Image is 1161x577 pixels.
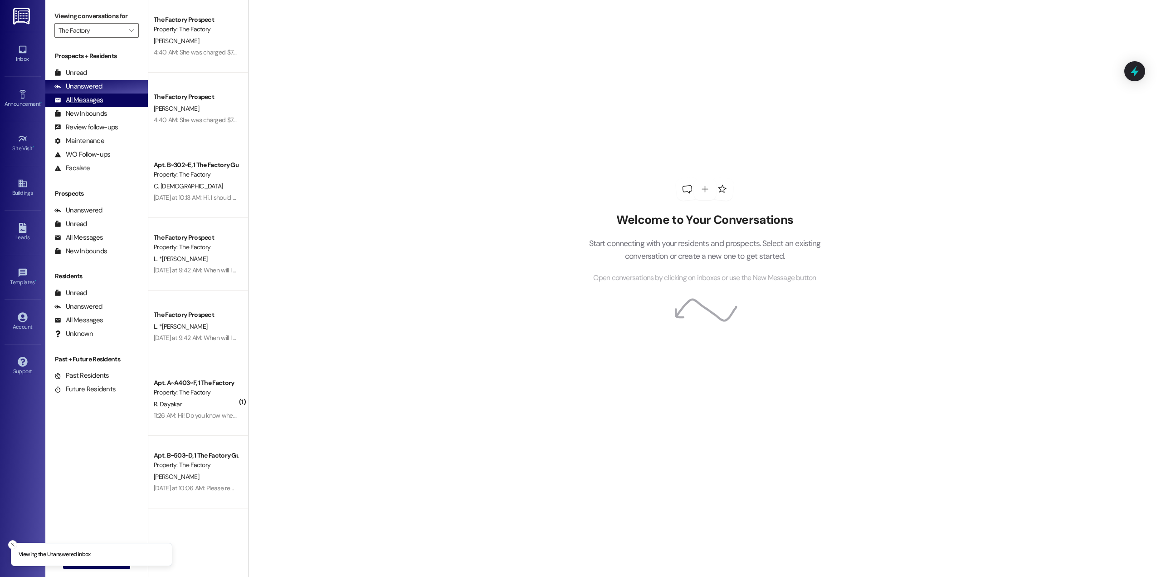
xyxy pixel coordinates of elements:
[154,92,238,102] div: The Factory Prospect
[154,170,238,179] div: Property: The Factory
[35,278,36,284] span: •
[154,48,905,56] div: 4:40 AM: She was charged $75 cleaning fee. Can you explain? . She spent the entire day cleaning, ...
[54,150,110,159] div: WO Follow-ups
[154,37,199,45] span: [PERSON_NAME]
[5,131,41,156] a: Site Visit •
[154,310,238,320] div: The Factory Prospect
[54,95,103,105] div: All Messages
[154,193,376,202] div: [DATE] at 10:13 AM: Hi. I should no longer be a guarantor on [PERSON_NAME] contract
[154,322,207,330] span: L. *[PERSON_NAME]
[154,233,238,242] div: The Factory Prospect
[45,355,148,364] div: Past + Future Residents
[154,460,238,470] div: Property: The Factory
[19,551,91,559] p: Viewing the Unanswered inbox
[5,42,41,66] a: Inbox
[129,27,134,34] i: 
[54,82,102,91] div: Unanswered
[54,9,139,23] label: Viewing conversations for
[59,23,124,38] input: All communities
[54,219,87,229] div: Unread
[45,189,148,198] div: Prospects
[54,385,116,394] div: Future Residents
[54,163,90,173] div: Escalate
[54,247,107,256] div: New Inbounds
[54,233,103,242] div: All Messages
[13,8,32,25] img: ResiDesk Logo
[154,334,308,342] div: [DATE] at 9:42 AM: When will I be getting my deposit back?
[40,99,42,106] span: •
[154,484,388,492] div: [DATE] at 10:06 AM: Please remove me from this list as my son graduated and moved out
[154,473,199,481] span: [PERSON_NAME]
[154,411,311,419] div: 11:26 AM: Hi! Do you know when I can start moving in [DATE]?
[154,104,199,113] span: [PERSON_NAME]
[5,220,41,245] a: Leads
[54,329,93,339] div: Unknown
[54,316,103,325] div: All Messages
[154,116,905,124] div: 4:40 AM: She was charged $75 cleaning fee. Can you explain? . She spent the entire day cleaning, ...
[33,144,34,150] span: •
[5,265,41,290] a: Templates •
[54,109,107,118] div: New Inbounds
[5,310,41,334] a: Account
[54,288,87,298] div: Unread
[54,123,118,132] div: Review follow-ups
[8,540,17,549] button: Close toast
[154,451,238,460] div: Apt. B~503~D, 1 The Factory Guarantors
[154,25,238,34] div: Property: The Factory
[154,400,182,408] span: R. Dayakar
[154,15,238,25] div: The Factory Prospect
[154,255,207,263] span: L. *[PERSON_NAME]
[154,388,238,397] div: Property: The Factory
[54,371,109,380] div: Past Residents
[45,51,148,61] div: Prospects + Residents
[593,272,816,284] span: Open conversations by clicking on inboxes or use the New Message button
[154,242,238,252] div: Property: The Factory
[5,354,41,379] a: Support
[54,302,102,311] div: Unanswered
[575,237,834,263] p: Start connecting with your residents and prospects. Select an existing conversation or create a n...
[154,182,223,190] span: C. [DEMOGRAPHIC_DATA]
[154,160,238,170] div: Apt. B~302~E, 1 The Factory Guarantors
[54,136,104,146] div: Maintenance
[575,213,834,227] h2: Welcome to Your Conversations
[54,68,87,78] div: Unread
[45,271,148,281] div: Residents
[5,176,41,200] a: Buildings
[54,206,102,215] div: Unanswered
[154,266,308,274] div: [DATE] at 9:42 AM: When will I be getting my deposit back?
[154,378,238,388] div: Apt. A~A403~F, 1 The Factory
